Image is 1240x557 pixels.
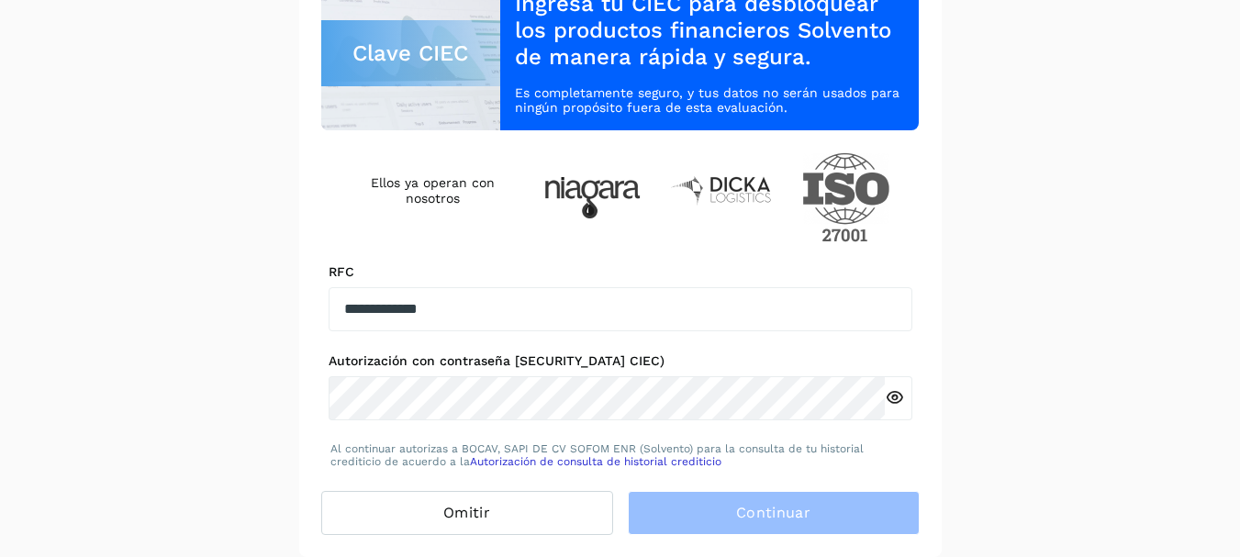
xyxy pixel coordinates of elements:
label: Autorización con contraseña [SECURITY_DATA] CIEC) [329,353,912,369]
p: Es completamente seguro, y tus datos no serán usados para ningún propósito fuera de esta evaluación. [515,85,904,117]
img: ISO [802,152,890,242]
button: Omitir [321,491,613,535]
span: Continuar [736,503,810,523]
button: Continuar [628,491,920,535]
img: Dicka logistics [670,174,773,206]
label: RFC [329,264,912,280]
span: Omitir [443,503,490,523]
a: Autorización de consulta de historial crediticio [470,455,721,468]
p: Al continuar autorizas a BOCAV, SAPI DE CV SOFOM ENR (Solvento) para la consulta de tu historial ... [330,442,910,469]
img: Niagara [544,177,641,218]
h4: Ellos ya operan con nosotros [351,175,515,206]
div: Clave CIEC [321,20,501,86]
